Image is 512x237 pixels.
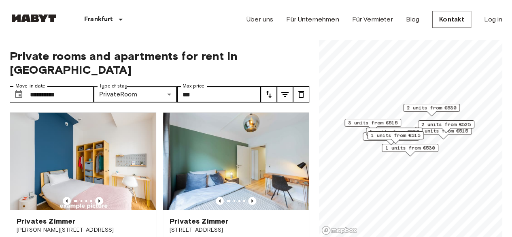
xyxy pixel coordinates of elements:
[63,197,71,205] button: Previous image
[163,113,309,210] img: Marketing picture of unit DE-04-042-002-05HF
[10,14,58,22] img: Habyt
[352,15,393,24] a: Für Vermieter
[415,127,472,139] div: Map marker
[84,15,113,24] p: Frankfurt
[382,144,438,156] div: Map marker
[99,83,127,90] label: Type of stay
[246,15,273,24] a: Über uns
[170,216,228,226] span: Privates Zimmer
[371,132,420,139] span: 1 units from €515
[17,226,149,234] span: [PERSON_NAME][STREET_ADDRESS]
[286,15,339,24] a: Für Unternehmen
[421,121,471,128] span: 2 units from €525
[418,120,474,133] div: Map marker
[348,119,397,126] span: 3 units from €515
[95,197,103,205] button: Previous image
[385,144,435,152] span: 1 units from €530
[406,15,419,24] a: Blog
[366,128,423,140] div: Map marker
[15,83,45,90] label: Move-in date
[170,226,302,234] span: [STREET_ADDRESS]
[293,86,309,102] button: tune
[484,15,502,24] a: Log in
[248,197,256,205] button: Previous image
[17,216,75,226] span: Privates Zimmer
[93,86,177,102] div: PrivateRoom
[216,197,224,205] button: Previous image
[183,83,204,90] label: Max price
[367,131,424,144] div: Map marker
[344,119,401,131] div: Map marker
[277,86,293,102] button: tune
[10,49,309,77] span: Private rooms and apartments for rent in [GEOGRAPHIC_DATA]
[261,86,277,102] button: tune
[370,128,419,135] span: 1 units from €530
[403,104,460,116] div: Map marker
[407,104,456,111] span: 2 units from €530
[363,132,419,145] div: Map marker
[11,86,27,102] button: Choose date, selected date is 1 Oct 2025
[10,113,156,210] img: Marketing picture of unit DE-04-020-02Q
[432,11,471,28] a: Kontakt
[321,226,357,235] a: Mapbox logo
